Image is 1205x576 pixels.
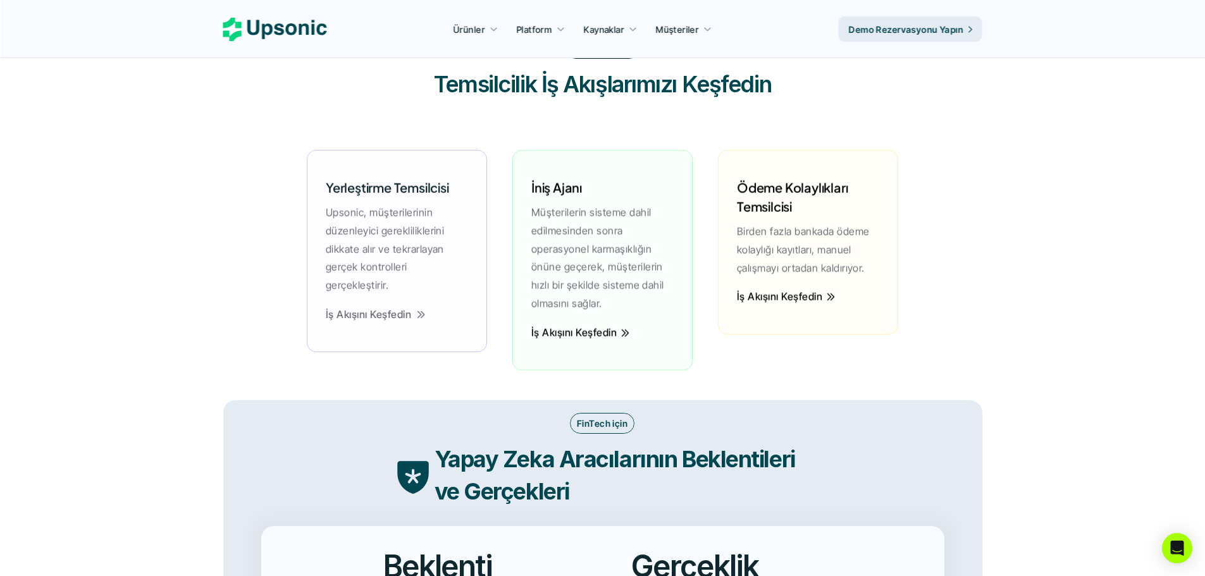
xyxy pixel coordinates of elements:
font: İş Akışını Keşfedin [326,308,411,321]
font: Demo Rezervasyonu Yapın [849,24,963,35]
font: İş Akışını Keşfedin [737,290,822,303]
a: Ürünler [446,18,506,40]
font: Ödeme Kolaylıkları Temsilcisi [737,180,850,214]
font: Temsilcilik İş Akışlarımızı Keşfedin [434,70,771,98]
font: İniş Ajanı [531,180,582,195]
font: Ürünler [454,24,485,35]
font: FinTech için [577,418,627,429]
div: Intercom Messenger'ı açın [1162,533,1192,563]
font: Birden fazla bankada ödeme kolaylığı kayıtları, manuel çalışmayı ortadan kaldırıyor. [737,225,872,274]
font: Platform [516,24,552,35]
a: Demo Rezervasyonu Yapın [839,16,982,42]
font: İş Akışını Keşfedin [531,326,617,339]
font: Kaynaklar [584,24,624,35]
font: Müşterilerin sisteme dahil edilmesinden sonra operasyonel karmaşıklığın önüne geçerek, müşteriler... [531,206,667,310]
font: Müşteriler [656,24,699,35]
font: Upsonic, müşterilerinin düzenleyici gerekliliklerini dikkate alır ve tekrarlayan gerçek kontrolle... [326,206,447,291]
font: Yerleştirme Temsilcisi [326,180,449,195]
font: Yapay Zeka Aracılarının Beklentileri ve Gerçekleri [435,445,800,505]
